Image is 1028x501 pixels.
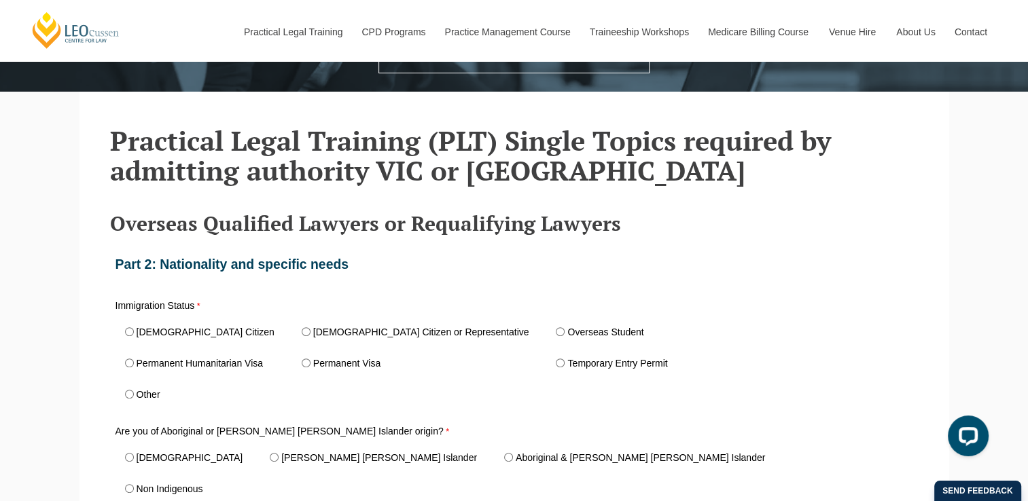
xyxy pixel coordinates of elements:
label: Temporary Entry Permit [567,358,667,368]
h1: Part 2: Nationality and specific needs [116,257,913,272]
a: Practical Legal Training [234,3,352,61]
label: [DEMOGRAPHIC_DATA] [137,453,243,462]
label: Other [137,390,160,399]
a: About Us [886,3,944,61]
a: Contact [944,3,997,61]
label: Immigration Status [116,301,285,314]
label: Permanent Visa [313,358,380,368]
label: Permanent Humanitarian Visa [137,358,264,368]
a: [PERSON_NAME] Centre for Law [31,11,121,50]
label: Overseas Student [567,327,643,337]
a: Traineeship Workshops [580,3,698,61]
h3: Overseas Qualified Lawyers or Requalifying Lawyers [110,212,919,235]
label: Aboriginal & [PERSON_NAME] [PERSON_NAME] Islander [516,453,765,462]
label: [DEMOGRAPHIC_DATA] Citizen or Representative [313,327,529,337]
label: Are you of Aboriginal or [PERSON_NAME] [PERSON_NAME] Islander origin? [116,426,285,439]
a: Medicare Billing Course [698,3,819,61]
a: Venue Hire [819,3,886,61]
label: [PERSON_NAME] [PERSON_NAME] Islander [281,453,477,462]
a: CPD Programs [351,3,434,61]
a: Practice Management Course [435,3,580,61]
iframe: LiveChat chat widget [937,410,994,467]
label: [DEMOGRAPHIC_DATA] Citizen [137,327,274,337]
h2: Practical Legal Training (PLT) Single Topics required by admitting authority VIC or [GEOGRAPHIC_D... [110,126,919,185]
label: Non Indigenous [137,484,203,494]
